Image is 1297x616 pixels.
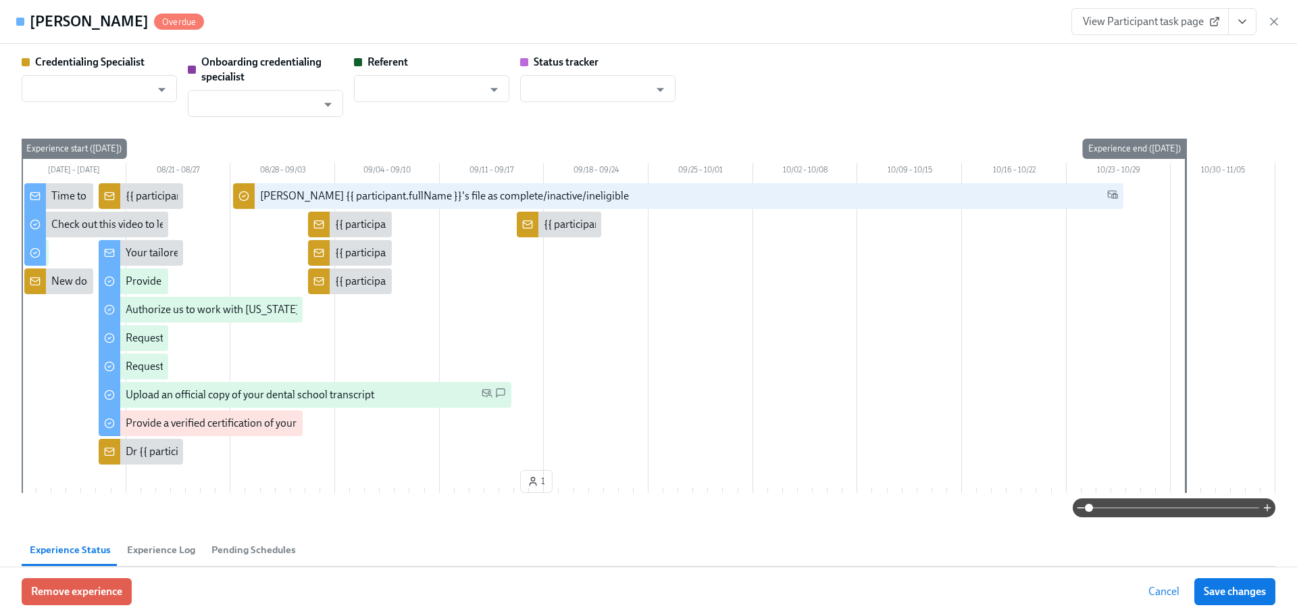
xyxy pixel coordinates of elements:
button: Remove experience [22,578,132,605]
div: 10/09 – 10/15 [857,163,962,181]
div: [DATE] – [DATE] [22,163,126,181]
div: 10/02 – 10/08 [753,163,858,181]
span: Experience Status [30,542,111,558]
span: 1 [528,475,545,488]
div: 08/21 – 08/27 [126,163,231,181]
div: Dr {{ participant.fullName }} sent [US_STATE] licensing requirements [126,444,441,459]
strong: Onboarding credentialing specialist [201,55,322,83]
div: 09/18 – 09/24 [544,163,648,181]
div: Check out this video to learn more about the OCC [51,217,277,232]
div: [PERSON_NAME] {{ participant.fullName }}'s file as complete/inactive/ineligible [260,189,629,204]
a: View Participant task page [1071,8,1229,35]
button: Open [484,79,505,100]
div: {{ participant.fullName }} has uploaded a receipt for their JCDNE test scores [335,274,682,289]
span: SMS [495,387,506,403]
h4: [PERSON_NAME] [30,11,149,32]
div: Provide a verified certification of your [US_STATE] state license [126,416,411,431]
button: Open [317,94,338,115]
span: View Participant task page [1083,15,1217,28]
div: Experience start ([DATE]) [21,139,127,159]
span: Experience Log [127,542,195,558]
div: 09/11 – 09/17 [440,163,544,181]
div: {{ participant.fullName }} has uploaded their Third Party Authorization [335,217,658,232]
div: Request your JCDNE scores [126,359,254,374]
span: Personal Email [482,387,492,403]
div: 08/28 – 09/03 [230,163,335,181]
div: 09/25 – 10/01 [648,163,753,181]
span: Pending Schedules [211,542,296,558]
strong: Status tracker [534,55,599,68]
div: 10/16 – 10/22 [962,163,1067,181]
button: Cancel [1139,578,1189,605]
div: Your tailored to-do list for [US_STATE] licensing process [126,245,380,260]
button: Open [650,79,671,100]
button: View task page [1228,8,1256,35]
span: Overdue [154,17,204,27]
div: Authorize us to work with [US_STATE] on your behalf [126,302,367,317]
button: Save changes [1194,578,1275,605]
div: 10/23 – 10/29 [1067,163,1171,181]
strong: Referent [367,55,408,68]
div: New doctor enrolled in OCC licensure process: {{ participant.fullName }} [51,274,383,289]
div: Experience end ([DATE]) [1083,139,1186,159]
div: Request proof of your {{ participant.regionalExamPassed }} test scores [126,331,449,346]
div: Upload an official copy of your dental school transcript [126,387,374,402]
strong: Credentialing Specialist [35,55,145,68]
span: Save changes [1204,585,1266,598]
div: {{ participant.fullName }} has answered the questionnaire [126,189,390,204]
div: {{ participant.fullName }} has uploaded a receipt for their regional test scores [335,245,687,260]
button: Open [151,79,172,100]
div: 09/04 – 09/10 [335,163,440,181]
div: {{ participant.fullName }} has provided their transcript [544,217,792,232]
span: Work Email [1107,189,1118,204]
div: Provide us with some extra info for the [US_STATE] state application [126,274,436,289]
div: 10/30 – 11/05 [1171,163,1275,181]
span: Cancel [1148,585,1179,598]
div: Time to begin your [US_STATE] license application [51,189,281,204]
button: 1 [520,470,553,493]
span: Remove experience [31,585,122,598]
